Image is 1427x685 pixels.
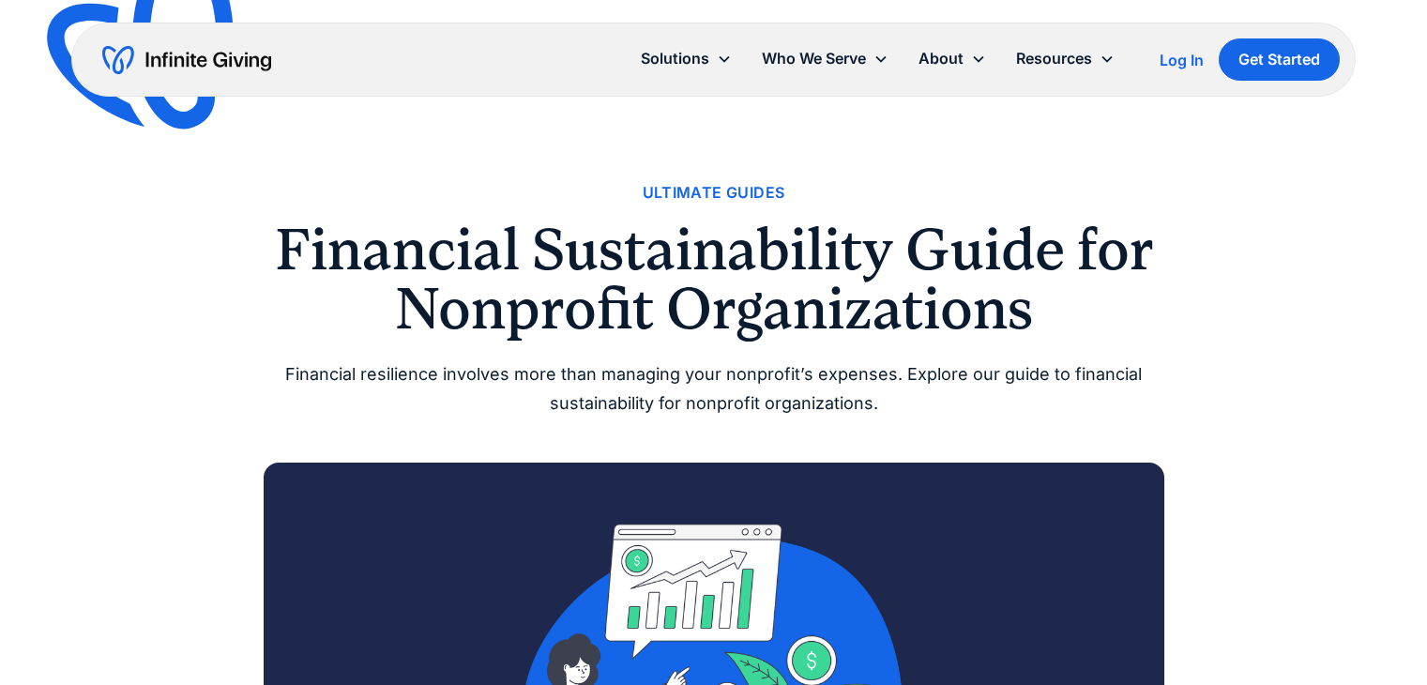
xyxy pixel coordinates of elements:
div: Resources [1001,38,1130,79]
h1: Financial Sustainability Guide for Nonprofit Organizations [264,221,1164,338]
div: Resources [1016,46,1092,71]
a: Ultimate Guides [643,180,785,205]
div: Solutions [626,38,747,79]
div: Who We Serve [747,38,903,79]
a: Get Started [1219,38,1340,81]
div: Solutions [641,46,709,71]
a: Log In [1160,49,1204,71]
div: Log In [1160,53,1204,68]
a: home [102,45,271,75]
div: Who We Serve [762,46,866,71]
div: About [903,38,1001,79]
div: About [918,46,964,71]
div: Financial resilience involves more than managing your nonprofit’s expenses. Explore our guide to ... [264,360,1164,418]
